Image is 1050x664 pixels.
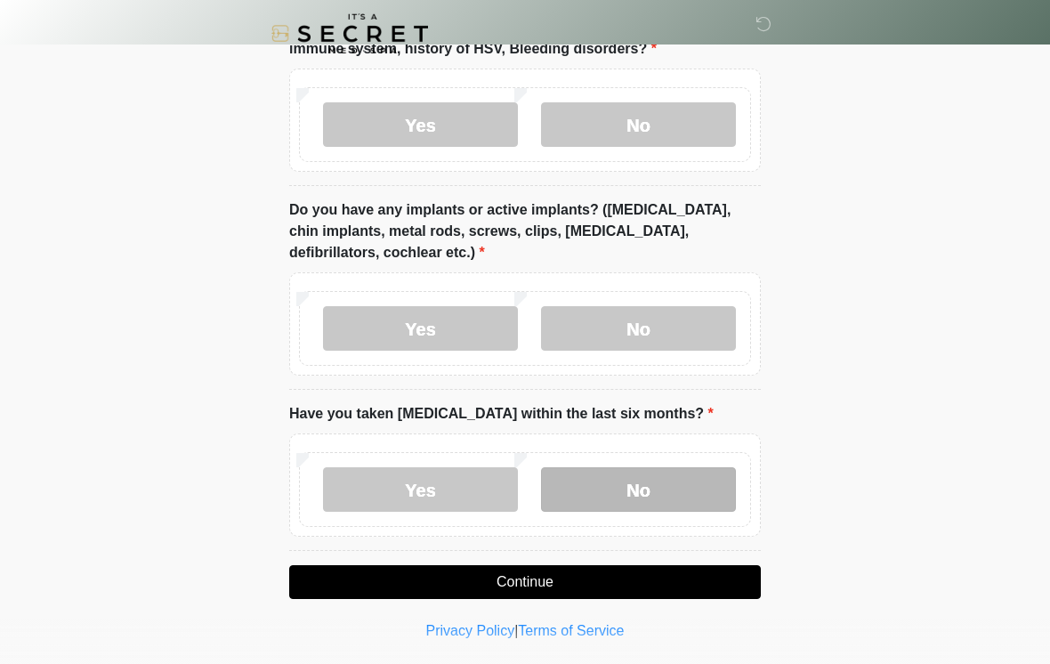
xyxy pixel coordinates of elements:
[289,403,714,425] label: Have you taken [MEDICAL_DATA] within the last six months?
[541,306,736,351] label: No
[323,102,518,147] label: Yes
[518,623,624,638] a: Terms of Service
[541,102,736,147] label: No
[323,306,518,351] label: Yes
[289,199,761,263] label: Do you have any implants or active implants? ([MEDICAL_DATA], chin implants, metal rods, screws, ...
[541,467,736,512] label: No
[271,13,428,53] img: It's A Secret Med Spa Logo
[514,623,518,638] a: |
[323,467,518,512] label: Yes
[289,565,761,599] button: Continue
[426,623,515,638] a: Privacy Policy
